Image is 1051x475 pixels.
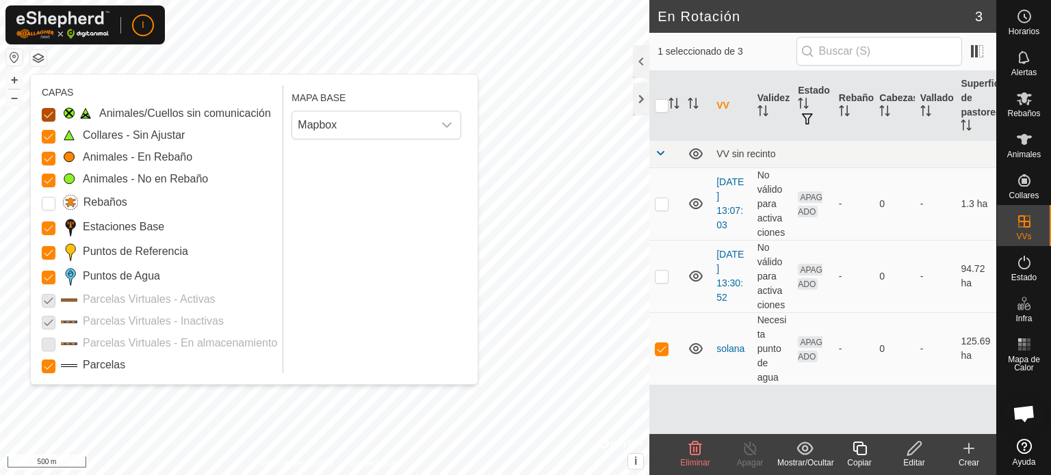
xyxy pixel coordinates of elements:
span: Mapbox [292,111,433,139]
img: Logo Gallagher [16,11,109,39]
input: Buscar (S) [796,37,962,66]
div: CAPAS [42,85,277,100]
th: Estado [792,71,833,141]
a: [DATE] 13:30:52 [716,249,744,303]
button: Restablecer Mapa [6,49,23,66]
span: Collares [1009,191,1039,200]
label: Rebaños [83,194,127,211]
label: Parcelas Virtuales - Activas [83,291,216,308]
td: 125.69 ha [955,312,996,385]
label: Parcelas Virtuales - Inactivas [83,313,224,329]
button: + [6,72,23,88]
div: VV sin recinto [716,148,991,159]
th: Cabezas [874,71,915,141]
div: Mostrar/Ocultar [777,457,832,469]
label: Animales - En Rebaño [83,149,192,165]
label: Parcelas Virtuales - En almacenamiento [83,335,277,351]
p-sorticon: Activar para ordenar [839,107,850,118]
td: Necesita punto de agua [752,312,793,385]
td: 1.3 ha [955,167,996,240]
label: Animales/Cuellos sin comunicación [99,105,271,122]
th: Rebaño [833,71,874,141]
span: 1 seleccionado de 3 [658,44,796,59]
p-sorticon: Activar para ordenar [669,100,679,111]
a: Política de Privacidad [254,457,333,470]
span: 3 [975,6,983,27]
a: Ayuda [997,433,1051,472]
div: dropdown trigger [433,111,460,139]
td: 0 [874,240,915,312]
span: Eliminar [680,458,710,467]
th: VV [711,71,752,141]
span: Horarios [1009,27,1039,36]
span: Ayuda [1013,458,1036,466]
a: solana [716,343,744,354]
td: - [915,312,956,385]
td: No válido para activaciones [752,167,793,240]
span: Estado [1011,273,1037,282]
span: VVs [1016,232,1031,241]
label: Collares - Sin Ajustar [83,127,185,144]
p-sorticon: Activar para ordenar [879,107,890,118]
td: - [915,240,956,312]
div: Editar [887,457,942,469]
span: i [634,455,637,467]
button: Capas del Mapa [30,50,47,66]
td: No válido para activaciones [752,240,793,312]
a: Contáctenos [350,457,395,470]
td: - [915,167,956,240]
div: Apagar [723,457,777,469]
span: Mapa de Calor [1000,355,1048,372]
p-sorticon: Activar para ordenar [757,107,768,118]
span: Animales [1007,150,1041,159]
label: Puntos de Referencia [83,243,188,260]
button: – [6,90,23,106]
td: 0 [874,312,915,385]
h2: En Rotación [658,8,975,25]
span: APAGADO [798,336,822,362]
div: Chat abierto [1004,393,1045,434]
td: 0 [874,167,915,240]
p-sorticon: Activar para ordenar [688,100,699,111]
th: Superficie de pastoreo [955,71,996,141]
span: Alertas [1011,68,1037,77]
span: Rebaños [1007,109,1040,118]
span: Infra [1015,314,1032,323]
div: - [839,342,869,356]
th: Validez [752,71,793,141]
span: APAGADO [798,191,822,217]
div: Copiar [832,457,887,469]
td: 94.72 ha [955,240,996,312]
label: Animales - No en Rebaño [83,171,208,187]
label: Puntos de Agua [83,268,160,284]
p-sorticon: Activar para ordenar [798,100,809,111]
div: - [839,269,869,284]
button: i [628,454,643,469]
label: Parcelas [83,357,125,373]
th: Vallado [915,71,956,141]
div: MAPA BASE [291,85,461,105]
div: - [839,197,869,211]
a: [DATE] 13:07:03 [716,176,744,230]
p-sorticon: Activar para ordenar [920,107,931,118]
span: APAGADO [798,264,822,290]
div: Crear [942,457,996,469]
p-sorticon: Activar para ordenar [961,122,972,133]
label: Estaciones Base [83,219,164,235]
span: I [142,18,144,32]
